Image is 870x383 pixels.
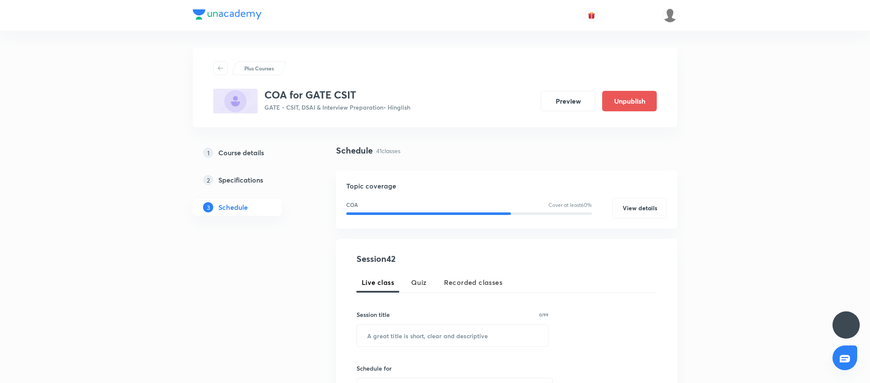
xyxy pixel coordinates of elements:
img: D8EFC398-9F56-44EB-B0FF-04BE9CA39135_plus.png [213,89,258,113]
p: 2 [203,175,213,185]
img: Company Logo [193,9,261,20]
p: 0/99 [539,313,548,317]
button: Preview [541,91,595,111]
p: GATE - CSIT, DSAI & Interview Preparation • Hinglish [264,103,410,112]
h5: Course details [218,148,264,158]
button: Unpublish [602,91,657,111]
p: 41 classes [376,146,400,155]
h5: Topic coverage [346,181,667,191]
img: ttu [841,320,851,330]
img: avatar [588,12,595,19]
span: Recorded classes [444,277,502,287]
button: View details [612,198,667,218]
h4: Schedule [336,144,373,157]
p: Cover at least 60 % [548,201,592,209]
a: Company Logo [193,9,261,22]
p: Plus Courses [244,64,274,72]
span: Quiz [411,277,427,287]
h3: COA for GATE CSIT [264,89,410,101]
h6: Session title [357,310,390,319]
p: COA [346,201,358,209]
span: Live class [362,277,394,287]
a: 2Specifications [193,171,309,189]
p: 3 [203,202,213,212]
p: 1 [203,148,213,158]
input: A great title is short, clear and descriptive [357,325,548,346]
a: 1Course details [193,144,309,161]
h5: Schedule [218,202,248,212]
h6: Schedule for [357,364,548,373]
h5: Specifications [218,175,263,185]
img: Rajalakshmi [663,8,677,23]
h4: Session 42 [357,252,512,265]
button: avatar [585,9,598,22]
